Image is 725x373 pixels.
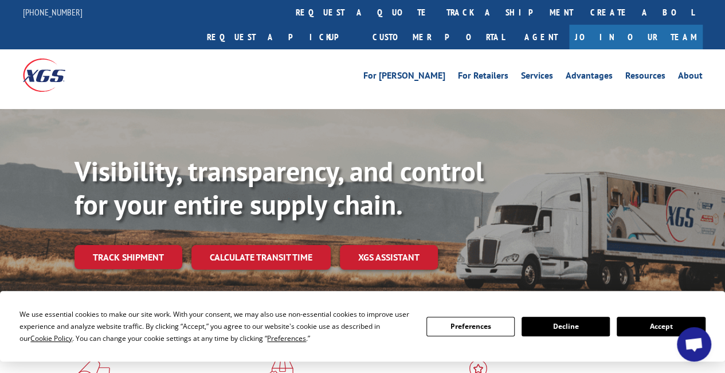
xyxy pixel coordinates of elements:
b: Visibility, transparency, and control for your entire supply chain. [75,153,484,222]
a: Request a pickup [198,25,364,49]
a: [PHONE_NUMBER] [23,6,83,18]
button: Accept [617,317,705,336]
a: Open chat [677,327,711,362]
a: For [PERSON_NAME] [363,71,445,84]
a: Agent [513,25,569,49]
a: Resources [625,71,665,84]
a: Track shipment [75,245,182,269]
a: XGS ASSISTANT [340,245,438,270]
button: Decline [522,317,610,336]
a: About [678,71,703,84]
a: Services [521,71,553,84]
a: For Retailers [458,71,508,84]
span: Cookie Policy [30,333,72,343]
a: Customer Portal [364,25,513,49]
a: Advantages [566,71,613,84]
button: Preferences [426,317,515,336]
a: Join Our Team [569,25,703,49]
a: Calculate transit time [191,245,331,270]
span: Preferences [267,333,306,343]
div: We use essential cookies to make our site work. With your consent, we may also use non-essential ... [19,308,412,344]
